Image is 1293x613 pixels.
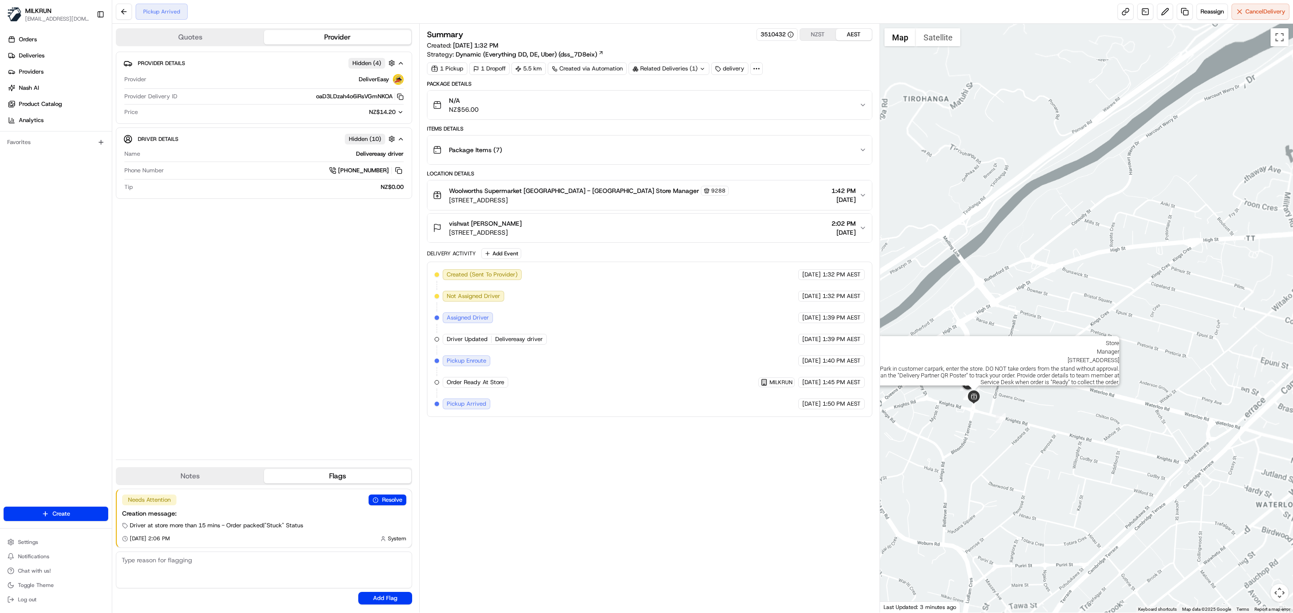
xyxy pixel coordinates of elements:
[822,271,861,279] span: 1:32 PM AEST
[19,35,37,44] span: Orders
[427,170,872,177] div: Location Details
[25,6,52,15] button: MILKRUN
[802,292,821,300] span: [DATE]
[122,509,406,518] div: Creation message:
[996,413,1006,423] div: 3
[25,15,89,22] button: [EMAIL_ADDRESS][DOMAIN_NAME]
[629,62,709,75] div: Related Deliveries (1)
[7,7,22,22] img: MILKRUN
[447,400,486,408] span: Pickup Arrived
[447,314,489,322] span: Assigned Driver
[4,113,112,127] a: Analytics
[548,62,627,75] a: Created via Automation
[831,219,856,228] span: 2:02 PM
[447,271,518,279] span: Created (Sent To Provider)
[449,105,479,114] span: NZ$56.00
[449,228,522,237] span: [STREET_ADDRESS]
[1182,607,1231,612] span: Map data ©2025 Google
[449,196,729,205] span: [STREET_ADDRESS]
[1201,8,1224,16] span: Reassign
[4,97,112,111] a: Product Catalog
[4,4,93,25] button: MILKRUNMILKRUN[EMAIL_ADDRESS][DOMAIN_NAME]
[447,292,500,300] span: Not Assigned Driver
[802,400,821,408] span: [DATE]
[1271,28,1289,46] button: Toggle fullscreen view
[338,166,389,175] span: [PHONE_NUMBER]
[800,29,836,40] button: NZST
[19,52,44,60] span: Deliveries
[822,357,861,365] span: 1:40 PM AEST
[822,335,861,343] span: 1:39 PM AEST
[802,335,821,343] span: [DATE]
[144,150,404,158] div: Delivereasy driver
[427,214,872,242] button: vishvat [PERSON_NAME][STREET_ADDRESS]2:02 PM[DATE]
[1271,584,1289,602] button: Map camera controls
[511,62,546,75] div: 5.5 km
[831,228,856,237] span: [DATE]
[352,59,381,67] span: Hidden ( 4 )
[18,582,54,589] span: Toggle Theme
[861,357,1119,363] span: [STREET_ADDRESS]
[124,92,177,101] span: Provider Delivery ID
[53,510,70,518] span: Create
[456,50,597,59] span: Dynamic (Everything DD, DE, Uber) (dss_7D8eix)
[427,50,604,59] div: Strategy:
[1236,607,1249,612] a: Terms
[4,48,112,63] a: Deliveries
[427,91,872,119] button: N/ANZ$56.00
[447,357,486,365] span: Pickup Enroute
[711,62,748,75] div: delivery
[427,80,872,88] div: Package Details
[481,248,521,259] button: Add Event
[325,108,404,116] button: NZ$14.20
[822,314,861,322] span: 1:39 PM AEST
[264,30,411,44] button: Provider
[882,601,912,613] img: Google
[916,28,960,46] button: Show satellite imagery
[4,32,112,47] a: Orders
[138,136,178,143] span: Driver Details
[19,100,62,108] span: Product Catalog
[427,125,872,132] div: Items Details
[449,145,502,154] span: Package Items ( 7 )
[358,592,412,604] button: Add Flag
[19,84,39,92] span: Nash AI
[345,133,397,144] button: Hidden (10)
[130,521,303,530] span: Driver at store more than 15 mins - Order packed | "Stuck" Status
[124,75,146,83] span: Provider
[456,50,604,59] a: Dynamic (Everything DD, DE, Uber) (dss_7D8eix)
[393,74,404,85] img: delivereasy_logo.png
[4,507,108,521] button: Create
[822,378,861,386] span: 1:45 PM AEST
[822,292,861,300] span: 1:32 PM AEST
[449,96,479,105] span: N/A
[359,75,389,83] span: DeliverEasy
[18,596,36,603] span: Log out
[122,495,176,505] div: Needs Attention
[884,28,916,46] button: Show street map
[1138,606,1177,613] button: Keyboard shortcuts
[19,68,44,76] span: Providers
[136,183,404,191] div: NZ$0.00
[124,108,138,116] span: Price
[4,593,108,606] button: Log out
[4,536,108,548] button: Settings
[427,180,872,210] button: Woolworths Supermarket [GEOGRAPHIC_DATA] - [GEOGRAPHIC_DATA] Store Manager9288[STREET_ADDRESS]1:4...
[4,565,108,577] button: Chat with us!
[761,31,794,39] div: 3510432
[18,539,38,546] span: Settings
[802,378,821,386] span: [DATE]
[349,135,381,143] span: Hidden ( 10 )
[867,348,1119,355] span: Manager
[264,469,411,483] button: Flags
[469,62,510,75] div: 1 Dropoff
[124,150,140,158] span: Name
[831,195,856,204] span: [DATE]
[831,186,856,195] span: 1:42 PM
[963,390,973,400] div: 8
[316,92,404,101] button: oaD3LDzah4o6iRsVGmNKOA
[123,131,405,146] button: Driver DetailsHidden (10)
[19,116,44,124] span: Analytics
[117,30,264,44] button: Quotes
[130,535,170,542] span: [DATE] 2:06 PM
